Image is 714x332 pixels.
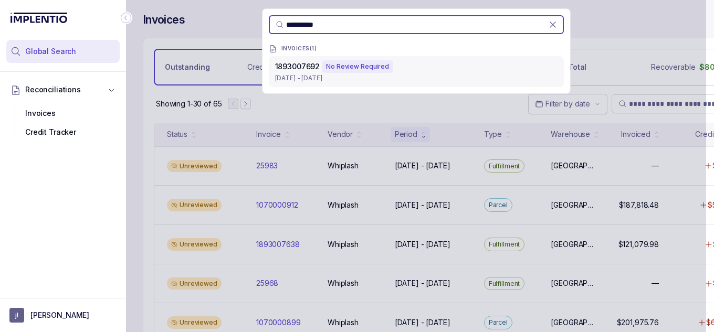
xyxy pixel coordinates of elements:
button: Reconciliations [6,78,120,101]
span: Reconciliations [25,84,81,95]
span: Global Search [25,46,76,57]
p: INVOICES ( 1 ) [281,46,317,52]
div: Invoices [15,104,111,123]
button: User initials[PERSON_NAME] [9,308,117,323]
p: [PERSON_NAME] [30,310,89,320]
div: Collapse Icon [120,12,132,24]
div: No Review Required [322,60,393,73]
p: [DATE] - [DATE] [275,73,558,83]
div: Credit Tracker [15,123,111,142]
div: Reconciliations [6,102,120,144]
span: 1893007692 [275,62,320,71]
span: User initials [9,308,24,323]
